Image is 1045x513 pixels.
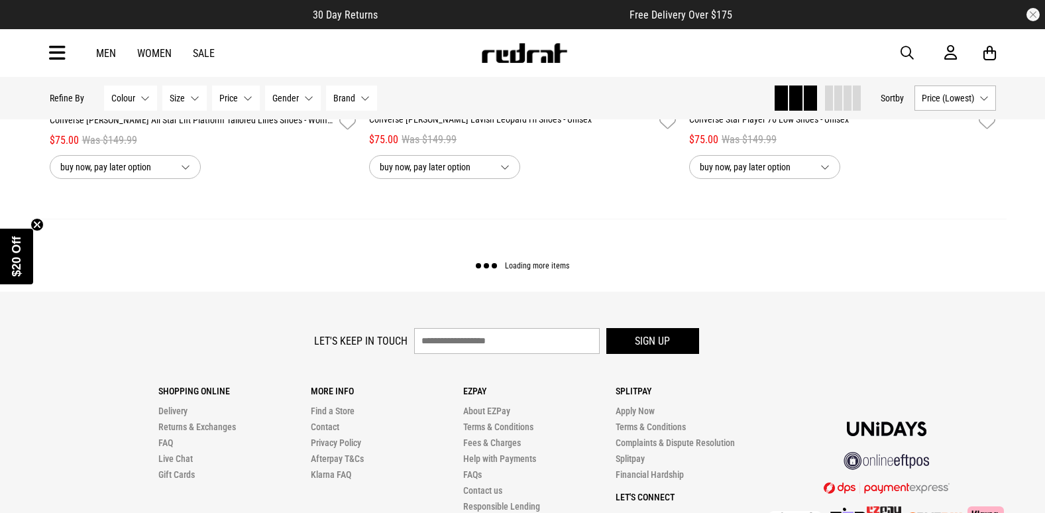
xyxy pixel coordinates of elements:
[630,9,732,21] span: Free Delivery Over $175
[272,93,299,103] span: Gender
[480,43,568,63] img: Redrat logo
[380,159,490,175] span: buy now, pay later option
[219,93,238,103] span: Price
[60,159,170,175] span: buy now, pay later option
[606,328,699,354] button: Sign up
[311,406,355,416] a: Find a Store
[404,8,603,21] iframe: Customer reviews powered by Trustpilot
[369,155,520,179] button: buy now, pay later option
[212,85,260,111] button: Price
[505,262,569,271] span: Loading more items
[158,453,193,464] a: Live Chat
[326,85,377,111] button: Brand
[96,47,116,60] a: Men
[30,218,44,231] button: Close teaser
[50,113,335,133] a: Converse [PERSON_NAME] All Star Lift Platform Tailored Lines Shoes - Womens
[463,453,536,464] a: Help with Payments
[158,406,188,416] a: Delivery
[333,93,355,103] span: Brand
[311,453,364,464] a: Afterpay T&Cs
[311,422,339,432] a: Contact
[137,47,172,60] a: Women
[463,485,502,496] a: Contact us
[689,132,718,148] span: $75.00
[847,422,926,436] img: Unidays
[616,453,645,464] a: Splitpay
[616,406,655,416] a: Apply Now
[170,93,185,103] span: Size
[914,85,996,111] button: Price (Lowest)
[50,93,84,103] p: Refine By
[881,90,904,106] button: Sortby
[158,469,195,480] a: Gift Cards
[104,85,157,111] button: Colour
[311,437,361,448] a: Privacy Policy
[922,93,974,103] span: Price (Lowest)
[50,133,79,148] span: $75.00
[616,386,768,396] p: Splitpay
[402,132,457,148] span: Was $149.99
[82,133,137,148] span: Was $149.99
[158,422,236,432] a: Returns & Exchanges
[463,406,510,416] a: About EZPay
[824,482,950,494] img: DPS
[463,469,482,480] a: FAQs
[689,113,974,132] a: Converse Star Player 76 Low Shoes - Unisex
[463,422,533,432] a: Terms & Conditions
[158,386,311,396] p: Shopping Online
[616,437,735,448] a: Complaints & Dispute Resolution
[895,93,904,103] span: by
[111,93,135,103] span: Colour
[265,85,321,111] button: Gender
[158,437,173,448] a: FAQ
[844,452,930,470] img: online eftpos
[463,437,521,448] a: Fees & Charges
[311,386,463,396] p: More Info
[314,335,408,347] label: Let's keep in touch
[722,132,777,148] span: Was $149.99
[616,422,686,432] a: Terms & Conditions
[369,113,654,132] a: Converse [PERSON_NAME] Lavish Leopard Hi Shoes - Unisex
[313,9,378,21] span: 30 Day Returns
[311,469,351,480] a: Klarna FAQ
[50,155,201,179] button: buy now, pay later option
[700,159,810,175] span: buy now, pay later option
[193,47,215,60] a: Sale
[616,492,768,502] p: Let's Connect
[11,5,50,45] button: Open LiveChat chat widget
[463,501,540,512] a: Responsible Lending
[162,85,207,111] button: Size
[10,236,23,276] span: $20 Off
[616,469,684,480] a: Financial Hardship
[463,386,616,396] p: Ezpay
[369,132,398,148] span: $75.00
[689,155,840,179] button: buy now, pay later option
